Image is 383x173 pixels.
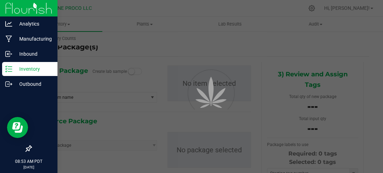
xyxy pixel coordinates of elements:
p: 08:53 AM PDT [3,158,54,165]
p: [DATE] [3,165,54,170]
inline-svg: Inventory [5,65,12,72]
iframe: Resource center [7,117,28,138]
p: Inventory [12,65,54,73]
p: Analytics [12,20,54,28]
p: Manufacturing [12,35,54,43]
inline-svg: Inbound [5,50,12,57]
p: Outbound [12,80,54,88]
inline-svg: Outbound [5,81,12,88]
inline-svg: Analytics [5,20,12,27]
inline-svg: Manufacturing [5,35,12,42]
p: Inbound [12,50,54,58]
